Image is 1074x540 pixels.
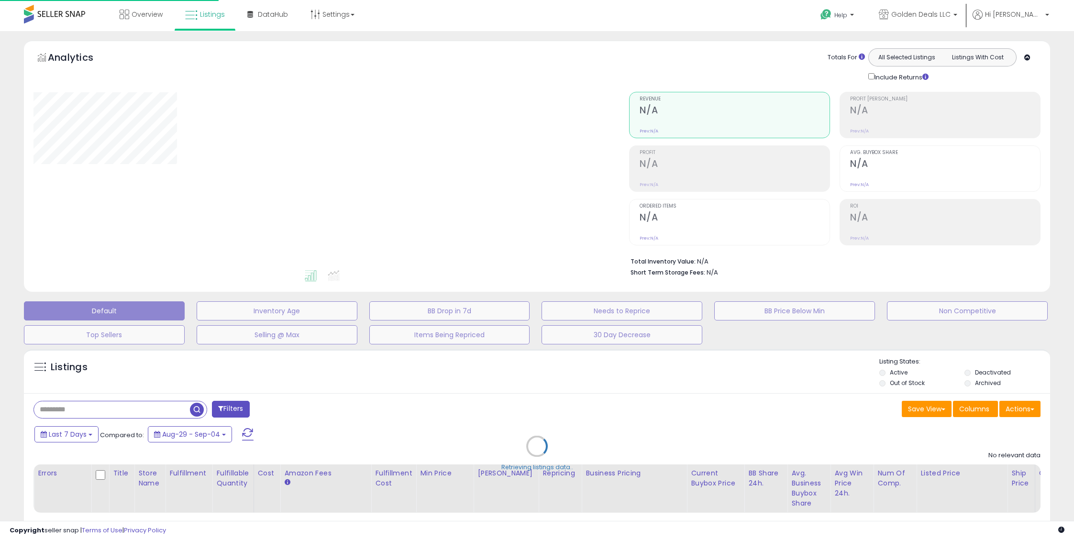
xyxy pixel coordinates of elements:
span: ROI [850,204,1040,209]
span: Revenue [640,97,830,102]
span: Listings [200,10,225,19]
h2: N/A [640,105,830,118]
h2: N/A [850,158,1040,171]
button: Inventory Age [197,301,357,320]
small: Prev: N/A [640,128,658,134]
small: Prev: N/A [640,235,658,241]
small: Prev: N/A [640,182,658,187]
button: Items Being Repriced [369,325,530,344]
span: Profit [PERSON_NAME] [850,97,1040,102]
small: Prev: N/A [850,235,869,241]
span: Golden Deals LLC [891,10,951,19]
div: seller snap | | [10,526,166,535]
button: Non Competitive [887,301,1048,320]
span: Profit [640,150,830,155]
h2: N/A [640,212,830,225]
button: Needs to Reprice [542,301,702,320]
button: 30 Day Decrease [542,325,702,344]
span: Avg. Buybox Share [850,150,1040,155]
button: Default [24,301,185,320]
span: DataHub [258,10,288,19]
span: Overview [132,10,163,19]
strong: Copyright [10,526,44,535]
h5: Analytics [48,51,112,66]
span: N/A [707,268,718,277]
button: Selling @ Max [197,325,357,344]
div: Retrieving listings data.. [501,463,573,472]
h2: N/A [850,212,1040,225]
div: Include Returns [861,71,940,82]
button: Listings With Cost [942,51,1013,64]
button: BB Price Below Min [714,301,875,320]
a: Hi [PERSON_NAME] [973,10,1049,31]
span: Help [834,11,847,19]
b: Total Inventory Value: [631,257,696,265]
b: Short Term Storage Fees: [631,268,705,276]
li: N/A [631,255,1033,266]
span: Hi [PERSON_NAME] [985,10,1042,19]
a: Help [813,1,864,31]
small: Prev: N/A [850,182,869,187]
h2: N/A [640,158,830,171]
button: All Selected Listings [871,51,942,64]
small: Prev: N/A [850,128,869,134]
div: Totals For [828,53,865,62]
button: BB Drop in 7d [369,301,530,320]
h2: N/A [850,105,1040,118]
i: Get Help [820,9,832,21]
span: Ordered Items [640,204,830,209]
button: Top Sellers [24,325,185,344]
